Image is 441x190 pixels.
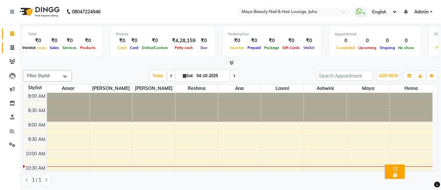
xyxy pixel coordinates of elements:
span: Sales [48,45,61,50]
span: Products [78,45,97,50]
div: 9:00 AM [27,122,47,129]
span: No show [397,45,416,50]
span: Cash [116,45,128,50]
span: Online/Custom [140,45,169,50]
span: [PERSON_NAME] [133,84,175,93]
span: Ongoing [378,45,397,50]
div: 0 [397,37,416,44]
div: ₹4,28,159 [169,37,198,44]
div: Invoice [21,44,37,52]
div: 9:30 AM [27,136,47,143]
div: ₹0 [140,37,169,44]
input: Search Appointment [316,71,373,81]
div: 8:30 AM [27,107,47,114]
button: ADD NEW [377,71,400,80]
span: Voucher [228,45,246,50]
span: Admin [414,9,429,15]
span: Reshma [175,84,218,93]
span: Services [61,45,78,50]
div: ₹0 [281,37,302,44]
div: ₹0 [198,37,210,44]
span: Ansar [47,84,89,93]
div: ₹0 [228,37,246,44]
span: Prepaid [246,45,262,50]
span: Today [150,71,166,81]
b: 08047224946 [72,3,101,21]
span: Hema [390,84,433,93]
div: Appointment [335,31,416,37]
div: ₹0 [262,37,281,44]
span: 1 / 1 [32,177,41,183]
span: Petty cash [173,45,195,50]
span: [PERSON_NAME] [90,84,132,93]
div: ₹0 [302,37,316,44]
span: Ana [218,84,261,93]
div: 0 [378,37,397,44]
div: ₹0 [116,37,128,44]
div: Finance [116,31,210,37]
span: ADD NEW [379,73,398,78]
div: Stylist [23,84,47,91]
div: 0 [357,37,378,44]
span: Maya [347,84,389,93]
span: Upcoming [357,45,378,50]
div: Redemption [228,31,316,37]
span: Laxmi [261,84,304,93]
div: ₹0 [246,37,262,44]
span: Gift Cards [281,45,302,50]
span: Filter Stylist [27,73,50,78]
span: Due [199,45,209,50]
div: 10:00 AM [24,150,47,157]
div: 12 [386,166,403,172]
img: logo [17,3,61,21]
input: 2025-10-04 [195,71,227,81]
div: ₹0 [28,37,48,44]
div: ₹0 [128,37,140,44]
span: Package [262,45,281,50]
span: Ashwini [304,84,346,93]
div: ₹0 [61,37,78,44]
span: Completed [335,45,357,50]
div: 0 [335,37,357,44]
div: ₹0 [48,37,61,44]
div: ₹0 [78,37,97,44]
span: Sat [181,73,195,78]
div: 10:30 AM [24,165,47,172]
span: Card [128,45,140,50]
div: Total [28,31,97,37]
div: 8:00 AM [27,93,47,100]
span: Wallet [302,45,316,50]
